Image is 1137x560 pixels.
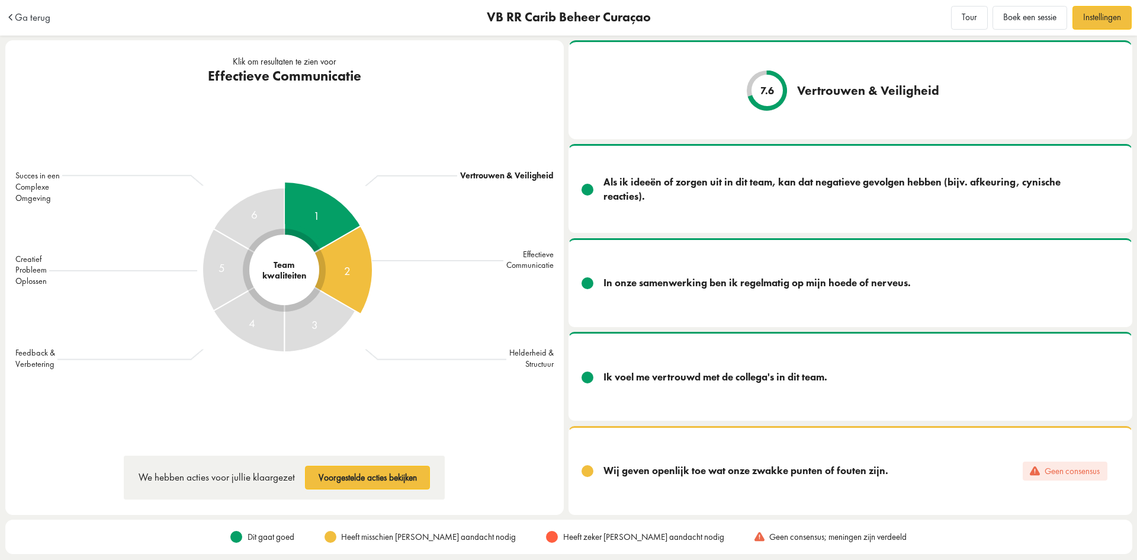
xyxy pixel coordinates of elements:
div: We hebben acties voor jullie klaargezet [139,471,295,485]
a: Instellingen [1072,6,1132,30]
span: Geen consensus; meningen zijn verdeeld [769,530,907,544]
span: 4 [249,315,255,332]
span: Vertrouwen & Veiligheid [797,82,939,98]
span: Dit gaat goed [248,530,294,544]
div: Wij geven openlijk toe wat onze zwakke punten of fouten zijn. [603,464,888,478]
img: icon06.svg [1030,466,1040,476]
div: Feedback & Verbetering [15,347,57,370]
div: In onze samenwerking ben ik regelmatig op mijn hoede of nerveus. [603,276,911,290]
div: Creatief Probleem Oplossen [15,253,49,287]
span: Heeft zeker [PERSON_NAME] aandacht nodig [563,530,724,544]
div: Effectieve Communicatie [503,249,553,271]
div: VB RR Carib Beheer Curaçao [231,11,906,24]
div: Helderheid & Structuur [506,347,553,370]
span: Team kwaliteiten [262,260,306,281]
span: 5 [219,260,225,277]
span: 7.6 [760,85,774,95]
div: Vertrouwen & Veiligheid [457,170,553,184]
div: Effectieve Communicatie [208,68,361,84]
span: Geen consensus [1045,464,1100,478]
div: Succes in een Complexe Omgeving [15,170,62,204]
span: 3 [311,316,317,334]
span: Klik om resultaten te zien voor [233,56,336,68]
div: Ik voel me vertrouwd met de collega's in dit team. [603,370,827,385]
span: 6 [251,206,258,224]
span: 2 [343,263,350,280]
button: Voorgestelde acties bekijken [305,466,430,489]
div: Als ik ideeën of zorgen uit in dit team, kan dat negatieve gevolgen hebben (bijv. afkeuring, cyni... [603,175,1097,204]
button: Tour [951,6,988,30]
span: Heeft misschien [PERSON_NAME] aandacht nodig [341,530,516,544]
button: Boek een sessie [993,6,1067,30]
span: Ga terug [15,12,50,23]
img: icon06.svg [754,532,765,542]
span: 1 [313,207,320,225]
